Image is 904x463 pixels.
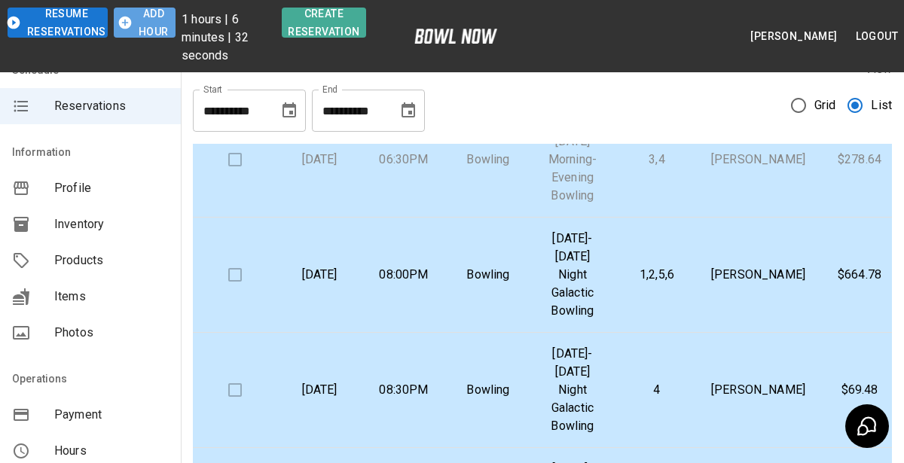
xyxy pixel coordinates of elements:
[829,381,890,399] p: $69.48
[374,266,434,284] p: 08:00PM
[850,23,904,50] button: Logout
[289,266,350,284] p: [DATE]
[54,215,169,233] span: Inventory
[374,381,434,399] p: 08:30PM
[458,151,518,169] p: Bowling
[542,114,603,205] p: [DATE]-[DATE] Morning-Evening Bowling
[393,96,423,126] button: Choose date, selected date is Sep 16, 2025
[182,11,276,65] p: 1 hours | 6 minutes | 32 seconds
[114,8,176,38] button: Add Hour
[458,381,518,399] p: Bowling
[414,29,497,44] img: logo
[542,230,603,320] p: [DATE]-[DATE] Night Galactic Bowling
[54,251,169,270] span: Products
[54,442,169,460] span: Hours
[711,151,805,169] p: [PERSON_NAME]
[829,266,890,284] p: $664.78
[711,381,805,399] p: [PERSON_NAME]
[542,345,603,435] p: [DATE]-[DATE] Night Galactic Bowling
[627,151,687,169] p: 3,4
[54,288,169,306] span: Items
[814,96,836,114] span: Grid
[54,406,169,424] span: Payment
[627,266,687,284] p: 1,2,5,6
[374,151,434,169] p: 06:30PM
[871,96,892,114] span: List
[744,23,843,50] button: [PERSON_NAME]
[54,324,169,342] span: Photos
[627,381,687,399] p: 4
[289,381,350,399] p: [DATE]
[289,151,350,169] p: [DATE]
[274,96,304,126] button: Choose date, selected date is Aug 16, 2025
[8,8,108,38] button: Resume Reservations
[829,151,890,169] p: $278.64
[54,179,169,197] span: Profile
[711,266,805,284] p: [PERSON_NAME]
[54,97,169,115] span: Reservations
[458,266,518,284] p: Bowling
[282,8,366,38] button: Create Reservation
